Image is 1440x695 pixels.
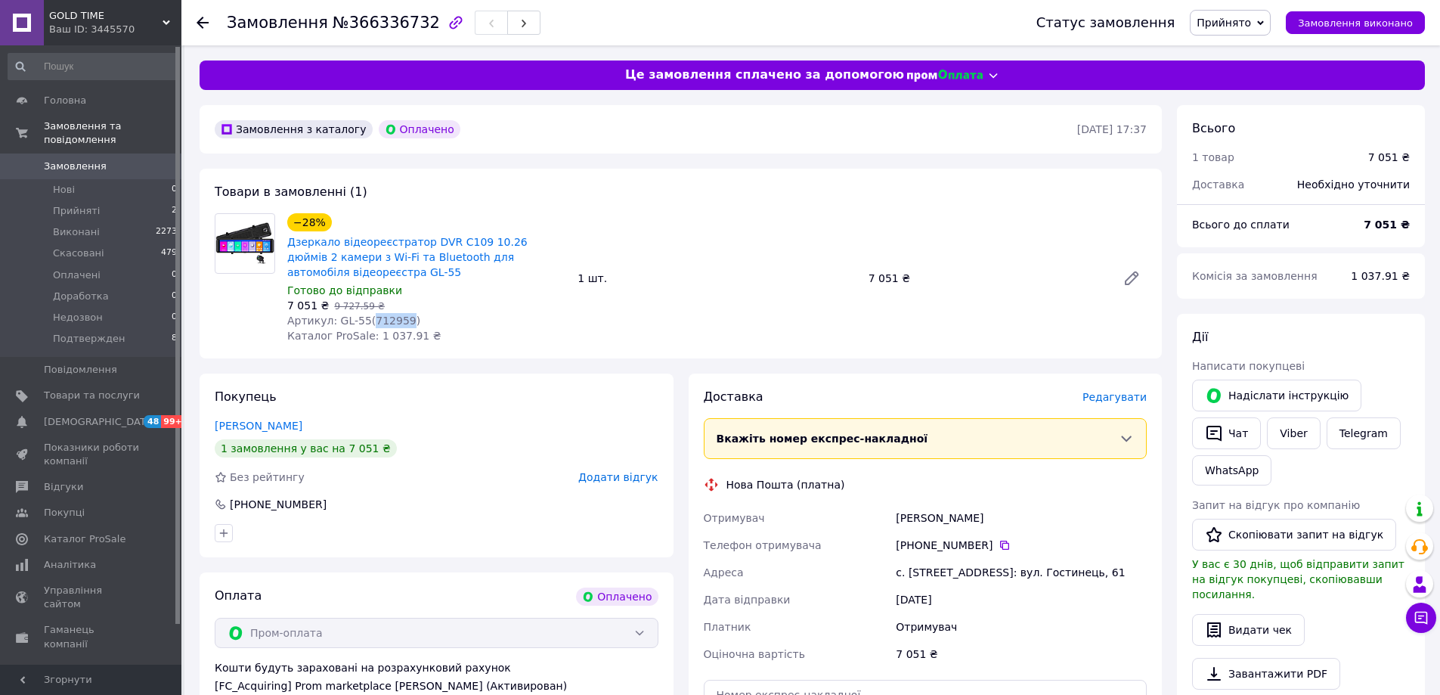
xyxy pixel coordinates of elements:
span: Управління сайтом [44,584,140,611]
span: Всього до сплати [1192,219,1290,231]
time: [DATE] 17:37 [1077,123,1147,135]
div: 1 шт. [571,268,862,289]
span: GOLD TIME [49,9,163,23]
span: Скасовані [53,247,104,260]
div: Статус замовлення [1036,15,1175,30]
span: Доставка [1192,178,1244,191]
span: Замовлення [44,160,107,173]
span: Замовлення виконано [1298,17,1413,29]
span: Повідомлення [44,363,117,377]
span: Аналітика [44,558,96,572]
span: Запит на відгук про компанію [1192,499,1360,511]
div: [DATE] [893,586,1150,613]
span: Без рейтингу [230,471,305,483]
span: Дії [1192,330,1208,344]
div: 1 замовлення у вас на 7 051 ₴ [215,439,397,458]
span: 0 [172,183,177,197]
span: Подтвержден [53,332,125,346]
span: Показники роботи компанії [44,441,140,468]
a: Завантажити PDF [1192,658,1340,690]
div: Ваш ID: 3445570 [49,23,181,36]
span: Покупець [215,389,277,404]
span: Оплачені [53,268,101,282]
div: Оплачено [576,588,658,606]
span: Дата відправки [704,594,791,606]
span: Покупці [44,506,85,520]
span: Доработка [53,290,109,303]
span: 2 [172,204,177,218]
span: Виконані [53,225,100,239]
span: Телефон отримувача [704,539,822,551]
span: 1 037.91 ₴ [1351,270,1410,282]
span: Отримувач [704,512,765,524]
div: [PHONE_NUMBER] [896,538,1147,553]
div: Оплачено [379,120,460,138]
span: Недозвон [53,311,103,324]
div: Отримувач [893,613,1150,641]
span: [DEMOGRAPHIC_DATA] [44,415,156,429]
span: Доставка [704,389,763,404]
span: Маркет [44,663,82,677]
div: Нова Пошта (платна) [723,477,849,492]
span: 479 [161,247,177,260]
div: [PERSON_NAME] [893,504,1150,532]
span: Додати відгук [578,471,658,483]
button: Чат з покупцем [1406,603,1436,633]
span: 48 [144,415,161,428]
button: Скопіювати запит на відгук [1192,519,1396,551]
div: 7 051 ₴ [1368,150,1410,165]
a: Telegram [1327,417,1401,449]
span: 7 051 ₴ [287,299,329,312]
div: Необхідно уточнити [1288,168,1419,201]
button: Чат [1192,417,1261,449]
span: Товари в замовленні (1) [215,185,367,199]
button: Замовлення виконано [1286,11,1425,34]
span: Головна [44,94,86,107]
a: Дзеркало відеореєстратор DVR C109 10.26 дюймів 2 камери з Wi-Fi та Bluetooth для автомобіля відео... [287,236,528,278]
span: Нові [53,183,75,197]
span: Гаманець компанії [44,623,140,650]
span: Відгуки [44,480,83,494]
span: Комісія за замовлення [1192,270,1318,282]
span: Прийняті [53,204,100,218]
span: Редагувати [1082,391,1147,403]
div: Повернутися назад [197,15,209,30]
span: Каталог ProSale [44,532,125,546]
span: Всього [1192,121,1235,135]
span: 2273 [156,225,177,239]
span: №366336732 [333,14,440,32]
span: Адреса [704,566,744,579]
div: Кошти будуть зараховані на розрахунковий рахунок [215,660,658,693]
div: 7 051 ₴ [862,268,1110,289]
span: Платник [704,621,751,633]
span: Оціночна вартість [704,648,805,660]
button: Видати чек [1192,614,1305,646]
div: −28% [287,213,332,231]
div: Замовлення з каталогу [215,120,373,138]
div: [PHONE_NUMBER] [228,497,328,512]
div: с. [STREET_ADDRESS]: вул. Гостинець, 61 [893,559,1150,586]
a: WhatsApp [1192,455,1271,486]
span: Артикул: GL-55(712959) [287,315,420,327]
a: Viber [1267,417,1320,449]
img: Дзеркало відеореєстратор DVR C109 10.26 дюймів 2 камери з Wi-Fi та Bluetooth для автомобіля відео... [215,222,274,264]
span: 0 [172,290,177,303]
input: Пошук [8,53,178,80]
a: [PERSON_NAME] [215,420,302,432]
span: 0 [172,311,177,324]
a: Редагувати [1116,263,1147,293]
span: Товари та послуги [44,389,140,402]
div: [FC_Acquiring] Prom marketplace [PERSON_NAME] (Активирован) [215,678,658,693]
span: 8 [172,332,177,346]
span: Каталог ProSale: 1 037.91 ₴ [287,330,441,342]
span: Це замовлення сплачено за допомогою [625,67,904,84]
span: Готово до відправки [287,284,402,296]
div: 7 051 ₴ [893,641,1150,668]
button: Надіслати інструкцію [1192,380,1361,411]
span: Написати покупцеві [1192,360,1305,372]
span: Замовлення та повідомлення [44,119,181,147]
span: У вас є 30 днів, щоб відправити запит на відгук покупцеві, скопіювавши посилання. [1192,558,1404,600]
span: Замовлення [227,14,328,32]
span: 0 [172,268,177,282]
span: 1 товар [1192,151,1234,163]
